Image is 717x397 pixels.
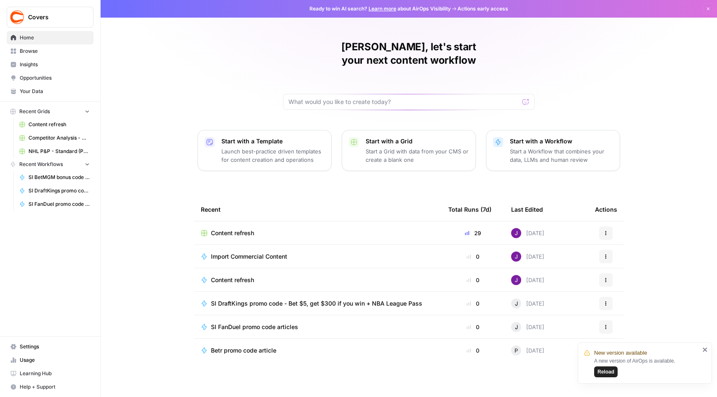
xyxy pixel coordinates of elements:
p: Start a Grid with data from your CMS or create a blank one [366,147,469,164]
img: Covers Logo [10,10,25,25]
span: SI FanDuel promo code articles [29,200,90,208]
span: Your Data [20,88,90,95]
div: A new version of AirOps is available. [594,357,700,377]
span: Opportunities [20,74,90,82]
span: New version available [594,349,647,357]
a: Your Data [7,85,94,98]
a: Home [7,31,94,44]
span: Actions early access [457,5,508,13]
a: Betr promo code article [201,346,435,355]
span: Browse [20,47,90,55]
span: SI FanDuel promo code articles [211,323,298,331]
span: Covers [28,13,79,21]
a: Settings [7,340,94,353]
button: Recent Grids [7,105,94,118]
button: Start with a TemplateLaunch best-practice driven templates for content creation and operations [197,130,332,171]
span: Usage [20,356,90,364]
div: 0 [448,276,498,284]
span: J [515,299,518,308]
a: Learn more [369,5,396,12]
img: nj1ssy6o3lyd6ijko0eoja4aphzn [511,252,521,262]
div: 29 [448,229,498,237]
a: Content refresh [201,276,435,284]
p: Start a Workflow that combines your data, LLMs and human review [510,147,613,164]
div: [DATE] [511,275,544,285]
span: J [515,323,518,331]
span: Import Commercial Content [211,252,287,261]
img: nj1ssy6o3lyd6ijko0eoja4aphzn [511,275,521,285]
button: Help + Support [7,380,94,394]
span: Learning Hub [20,370,90,377]
div: [DATE] [511,298,544,309]
a: NHL P&P - Standard (Production) Grid (1) [16,145,94,158]
input: What would you like to create today? [288,98,519,106]
button: Start with a GridStart a Grid with data from your CMS or create a blank one [342,130,476,171]
span: SI DraftKings promo code articles [29,187,90,195]
button: Workspace: Covers [7,7,94,28]
a: Learning Hub [7,367,94,380]
p: Start with a Template [221,137,325,145]
span: Competitor Analysis - URL Specific Grid [29,134,90,142]
div: 0 [448,252,498,261]
span: Reload [597,368,614,376]
div: [DATE] [511,345,544,355]
button: Reload [594,366,618,377]
a: Insights [7,58,94,71]
span: Ready to win AI search? about AirOps Visibility [309,5,451,13]
div: Last Edited [511,198,543,221]
div: Total Runs (7d) [448,198,491,221]
button: Recent Workflows [7,158,94,171]
span: Content refresh [211,276,254,284]
span: Insights [20,61,90,68]
a: Usage [7,353,94,367]
a: Browse [7,44,94,58]
div: [DATE] [511,322,544,332]
p: Launch best-practice driven templates for content creation and operations [221,147,325,164]
p: Start with a Grid [366,137,469,145]
img: nj1ssy6o3lyd6ijko0eoja4aphzn [511,228,521,238]
span: Settings [20,343,90,350]
a: SI FanDuel promo code articles [16,197,94,211]
span: P [514,346,518,355]
span: Betr promo code article [211,346,276,355]
div: Actions [595,198,617,221]
a: Content refresh [16,118,94,131]
div: Recent [201,198,435,221]
a: SI DraftKings promo code articles [16,184,94,197]
div: 0 [448,346,498,355]
div: [DATE] [511,252,544,262]
a: Competitor Analysis - URL Specific Grid [16,131,94,145]
a: SI FanDuel promo code articles [201,323,435,331]
button: close [702,346,708,353]
div: 0 [448,323,498,331]
span: NHL P&P - Standard (Production) Grid (1) [29,148,90,155]
a: SI DraftKings promo code - Bet $5, get $300 if you win + NBA League Pass [201,299,435,308]
div: 0 [448,299,498,308]
div: [DATE] [511,228,544,238]
p: Start with a Workflow [510,137,613,145]
a: Opportunities [7,71,94,85]
a: Content refresh [201,229,435,237]
a: SI BetMGM bonus code articles [16,171,94,184]
span: Help + Support [20,383,90,391]
span: Home [20,34,90,42]
span: SI BetMGM bonus code articles [29,174,90,181]
a: Import Commercial Content [201,252,435,261]
span: Content refresh [211,229,254,237]
span: Content refresh [29,121,90,128]
span: Recent Grids [19,108,50,115]
h1: [PERSON_NAME], let's start your next content workflow [283,40,535,67]
span: SI DraftKings promo code - Bet $5, get $300 if you win + NBA League Pass [211,299,422,308]
span: Recent Workflows [19,161,63,168]
button: Start with a WorkflowStart a Workflow that combines your data, LLMs and human review [486,130,620,171]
